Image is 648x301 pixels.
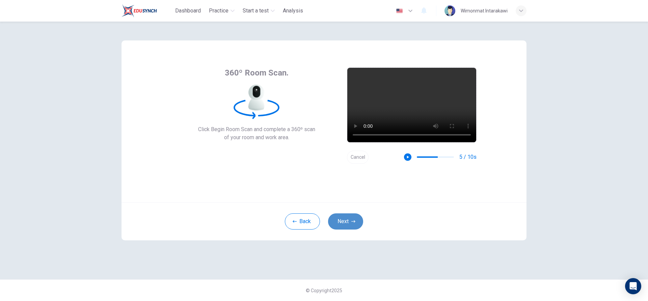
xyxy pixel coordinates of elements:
[444,5,455,16] img: Profile picture
[172,5,204,17] button: Dashboard
[175,7,201,15] span: Dashboard
[395,8,404,13] img: en
[198,133,315,142] span: of your room and work area.
[198,125,315,133] span: Click Begin Room Scan and complete a 360º scan
[122,4,157,18] img: Train Test logo
[240,5,277,17] button: Start a test
[306,288,342,293] span: © Copyright 2025
[285,213,320,230] button: Back
[209,7,228,15] span: Practice
[243,7,269,15] span: Start a test
[283,7,303,15] span: Analysis
[122,4,172,18] a: Train Test logo
[461,7,508,15] div: Wimonmat Intarakawi
[625,278,641,294] div: Open Intercom Messenger
[206,5,237,17] button: Practice
[328,213,363,230] button: Next
[280,5,306,17] button: Analysis
[225,67,289,78] span: 360º Room Scan.
[347,151,369,164] button: Cancel
[459,153,477,161] span: 5 / 10s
